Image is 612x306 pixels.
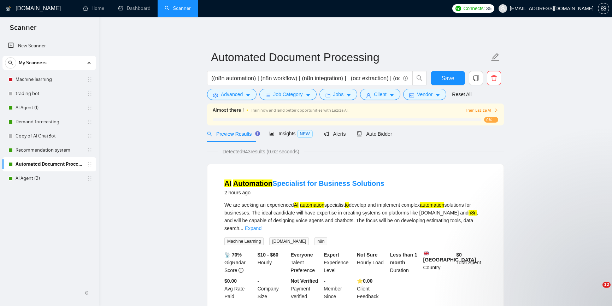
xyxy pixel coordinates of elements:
span: Preview Results [207,131,258,137]
span: search [413,75,426,81]
span: n8n [314,237,327,245]
a: Demand forecasting [16,115,83,129]
b: 📡 70% [224,252,242,258]
span: Client [374,90,387,98]
span: info-circle [239,268,243,273]
a: Copy of AI ChatBot [16,129,83,143]
span: Connects: [463,5,484,12]
a: dashboardDashboard [118,5,151,11]
b: Not Sure [357,252,377,258]
span: Job Category [273,90,302,98]
span: delete [487,75,501,81]
span: bars [265,93,270,98]
input: Search Freelance Jobs... [211,74,400,83]
span: Vendor [417,90,432,98]
span: double-left [84,289,91,296]
span: setting [213,93,218,98]
div: Hourly [256,251,289,274]
b: ⭐️ 0.00 [357,278,372,284]
input: Scanner name... [211,48,489,66]
li: New Scanner [2,39,96,53]
div: Company Size [256,277,289,300]
span: 35 [486,5,492,12]
a: New Scanner [8,39,90,53]
div: Tooltip anchor [254,130,261,137]
mark: AI [294,202,299,208]
b: - [258,278,259,284]
span: copy [469,75,483,81]
span: robot [357,131,362,136]
span: Save [441,74,454,83]
div: We are seeking an experienced specialist develop and implement complex solutions for businesses. ... [224,201,487,232]
button: settingAdvancedcaret-down [207,89,257,100]
mark: to [345,202,349,208]
b: $ 0 [456,252,462,258]
button: barsJob Categorycaret-down [259,89,316,100]
b: Expert [324,252,339,258]
span: search [207,131,212,136]
span: caret-down [389,93,394,98]
span: Scanner [4,23,42,37]
span: My Scanners [19,56,47,70]
img: 🇬🇧 [424,251,429,256]
img: upwork-logo.png [455,6,461,11]
span: Advanced [221,90,243,98]
b: Everyone [291,252,313,258]
span: NEW [297,130,313,138]
span: notification [324,131,329,136]
b: $10 - $60 [258,252,278,258]
span: Jobs [333,90,344,98]
span: idcard [409,93,414,98]
span: folder [325,93,330,98]
div: Duration [389,251,422,274]
span: Detected 943 results (0.62 seconds) [218,148,304,155]
span: info-circle [403,76,408,81]
a: AI Agent (1) [16,101,83,115]
button: Save [431,71,465,85]
b: $0.00 [224,278,237,284]
iframe: Intercom live chat [588,282,605,299]
a: setting [598,6,609,11]
span: Machine Learning [224,237,264,245]
span: Insights [269,131,312,136]
mark: AI [224,180,231,187]
a: trading bot [16,87,83,101]
span: Almost there ! [213,106,244,114]
span: right [494,108,498,112]
div: Hourly Load [355,251,389,274]
div: 2 hours ago [224,188,384,197]
a: searchScanner [165,5,191,11]
button: idcardVendorcaret-down [403,89,446,100]
img: logo [6,3,11,14]
span: area-chart [269,131,274,136]
span: holder [87,77,93,82]
button: Train Laziza AI [466,107,498,114]
span: 0% [484,117,498,123]
b: Less than 1 month [390,252,417,265]
span: ... [239,225,243,231]
mark: n8n [469,210,477,216]
span: Alerts [324,131,346,137]
a: AI AutomationSpecialist for Business Solutions [224,180,384,187]
span: user [500,6,505,11]
a: AI Agent (2) [16,171,83,186]
span: edit [491,53,500,62]
span: holder [87,147,93,153]
span: 12 [602,282,611,288]
button: copy [469,71,483,85]
a: Reset All [452,90,471,98]
div: Country [422,251,455,274]
a: homeHome [83,5,104,11]
button: userClientcaret-down [360,89,400,100]
a: Automated Document Processing [16,157,83,171]
div: Talent Preference [289,251,323,274]
span: caret-down [246,93,251,98]
span: [DOMAIN_NAME] [269,237,309,245]
span: Train now and land better opportunities with Laziza AI ! [251,108,349,113]
mark: automation [300,202,324,208]
mark: Automation [233,180,272,187]
div: GigRadar Score [223,251,256,274]
span: holder [87,105,93,111]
